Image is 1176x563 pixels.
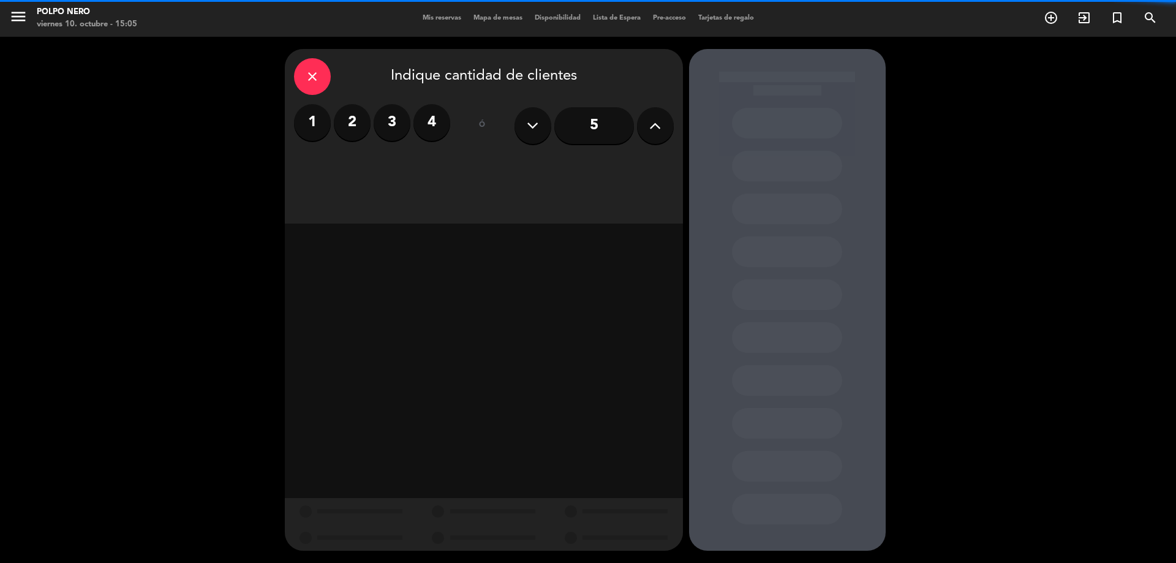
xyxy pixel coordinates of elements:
div: ó [462,104,502,147]
span: Pre-acceso [647,15,692,21]
i: add_circle_outline [1044,10,1058,25]
span: Disponibilidad [529,15,587,21]
i: exit_to_app [1077,10,1091,25]
i: menu [9,7,28,26]
label: 1 [294,104,331,141]
div: viernes 10. octubre - 15:05 [37,18,137,31]
span: Tarjetas de regalo [692,15,760,21]
span: Mis reservas [417,15,467,21]
label: 4 [413,104,450,141]
i: search [1143,10,1158,25]
i: turned_in_not [1110,10,1125,25]
label: 2 [334,104,371,141]
button: menu [9,7,28,30]
div: Polpo Nero [37,6,137,18]
span: Mapa de mesas [467,15,529,21]
label: 3 [374,104,410,141]
i: close [305,69,320,84]
span: Lista de Espera [587,15,647,21]
div: Indique cantidad de clientes [294,58,674,95]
